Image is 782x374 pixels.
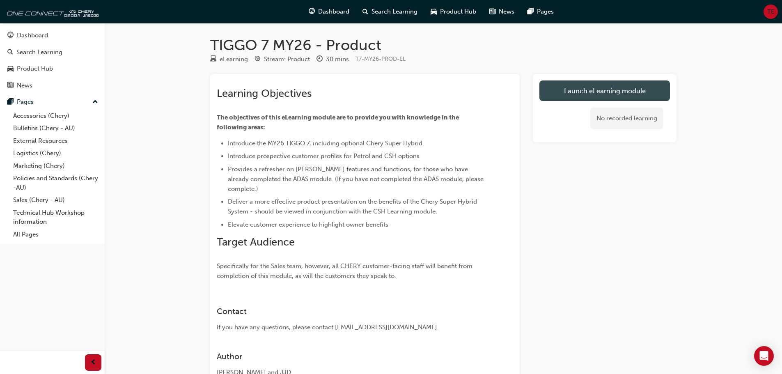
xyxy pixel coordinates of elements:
span: Dashboard [318,7,349,16]
span: Learning resource code [355,55,406,62]
span: Deliver a more effective product presentation on the benefits of the Chery Super Hybrid System - ... [228,198,479,215]
span: pages-icon [7,99,14,106]
a: Marketing (Chery) [10,160,101,172]
span: Search Learning [372,7,417,16]
span: up-icon [92,97,98,108]
a: Bulletins (Chery - AU) [10,122,101,135]
div: Stream [255,54,310,64]
span: learningResourceType_ELEARNING-icon [210,56,216,63]
button: Pages [3,94,101,110]
span: search-icon [362,7,368,17]
a: Sales (Chery - AU) [10,194,101,207]
span: Specifically for the Sales team, however, all CHERY customer-facing staff will benefit from compl... [217,262,474,280]
span: Learning Objectives [217,87,312,100]
a: search-iconSearch Learning [356,3,424,20]
span: Introduce prospective customer profiles for Petrol and CSH options [228,152,420,160]
div: No recorded learning [590,108,663,129]
a: Dashboard [3,28,101,43]
a: car-iconProduct Hub [424,3,483,20]
a: Logistics (Chery) [10,147,101,160]
div: News [17,81,32,90]
a: Product Hub [3,61,101,76]
span: Introduce the MY26 TIGGO 7, including optional Chery Super Hybrid. [228,140,424,147]
a: All Pages [10,228,101,241]
span: car-icon [7,65,14,73]
span: Target Audience [217,236,295,248]
span: target-icon [255,56,261,63]
h3: Author [217,352,484,361]
span: Elevate customer experience to highlight owner benefits [228,221,388,228]
div: Product Hub [17,64,53,73]
div: Open Intercom Messenger [754,346,774,366]
span: news-icon [489,7,495,17]
span: news-icon [7,82,14,89]
span: guage-icon [309,7,315,17]
div: 30 mins [326,55,349,64]
a: External Resources [10,135,101,147]
span: car-icon [431,7,437,17]
span: The objectives of this eLearning module are to provide you with knowledge in the following areas: [217,114,460,131]
span: Provides a refresher on [PERSON_NAME] features and functions, for those who have already complete... [228,165,485,193]
div: If you have any questions, please contact [EMAIL_ADDRESS][DOMAIN_NAME]. [217,323,484,332]
div: Search Learning [16,48,62,57]
span: guage-icon [7,32,14,39]
span: pages-icon [527,7,534,17]
h1: TIGGO 7 MY26 - Product [210,36,677,54]
div: eLearning [220,55,248,64]
a: Launch eLearning module [539,80,670,101]
span: prev-icon [90,358,96,368]
h3: Contact [217,307,484,316]
a: News [3,78,101,93]
span: clock-icon [316,56,323,63]
div: Type [210,54,248,64]
span: search-icon [7,49,13,56]
span: Product Hub [440,7,476,16]
a: guage-iconDashboard [302,3,356,20]
div: Dashboard [17,31,48,40]
a: news-iconNews [483,3,521,20]
a: Search Learning [3,45,101,60]
div: Duration [316,54,349,64]
a: pages-iconPages [521,3,560,20]
div: Stream: Product [264,55,310,64]
button: TE [764,5,778,19]
a: Policies and Standards (Chery -AU) [10,172,101,194]
span: TE [767,7,775,16]
button: DashboardSearch LearningProduct HubNews [3,26,101,94]
img: oneconnect [4,3,99,20]
a: Technical Hub Workshop information [10,207,101,228]
div: Pages [17,97,34,107]
span: News [499,7,514,16]
span: Pages [537,7,554,16]
a: Accessories (Chery) [10,110,101,122]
